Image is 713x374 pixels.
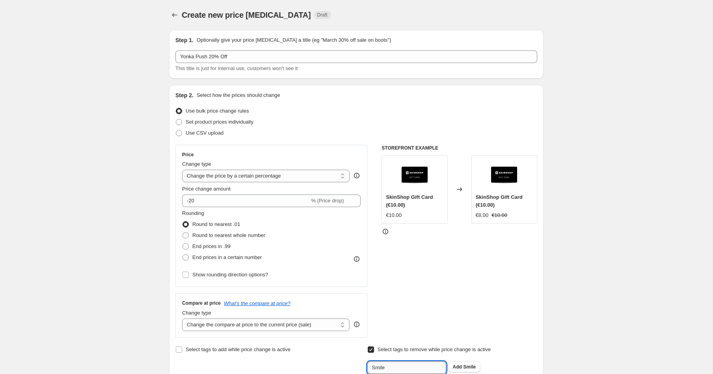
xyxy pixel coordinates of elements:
[317,12,328,18] span: Draft
[476,194,523,208] span: SkinShop Gift Card (€10.00)
[488,159,520,191] img: SkinShopGiftCard_80x.jpg
[399,159,430,191] img: SkinShopGiftCard_80x.jpg
[192,254,262,260] span: End prices in a certain number
[382,145,537,151] h6: STOREFRONT EXAMPLE
[182,161,211,167] span: Change type
[192,221,240,227] span: Round to nearest .01
[311,198,344,204] span: % (Price drop)
[453,364,462,370] b: Add
[386,212,402,218] span: €10.00
[186,119,253,125] span: Set product prices individually
[182,186,231,192] span: Price change amount
[175,36,194,44] h2: Step 1.
[386,194,433,208] span: SkinShop Gift Card (€10.00)
[182,210,204,216] span: Rounding
[175,50,537,63] input: 30% off holiday sale
[169,9,180,20] button: Price change jobs
[182,152,194,158] h3: Price
[353,172,361,180] div: help
[367,361,446,374] input: Select tags to remove
[476,212,489,218] span: €8.00
[192,232,265,238] span: Round to nearest whole number
[448,361,481,372] button: Add Smile
[182,11,311,19] span: Create new price [MEDICAL_DATA]
[463,364,476,370] span: Smile
[353,320,361,328] div: help
[186,130,223,136] span: Use CSV upload
[182,310,211,316] span: Change type
[192,243,231,249] span: End prices in .99
[491,212,507,218] span: €10.00
[182,194,309,207] input: -15
[175,91,194,99] h2: Step 2.
[378,346,491,352] span: Select tags to remove while price change is active
[224,300,290,306] button: What's the compare at price?
[197,91,280,99] p: Select how the prices should change
[186,108,249,114] span: Use bulk price change rules
[197,36,391,44] p: Optionally give your price [MEDICAL_DATA] a title (eg "March 30% off sale on boots")
[186,346,290,352] span: Select tags to add while price change is active
[182,300,221,306] h3: Compare at price
[192,272,268,278] span: Show rounding direction options?
[175,65,298,71] span: This title is just for internal use, customers won't see it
